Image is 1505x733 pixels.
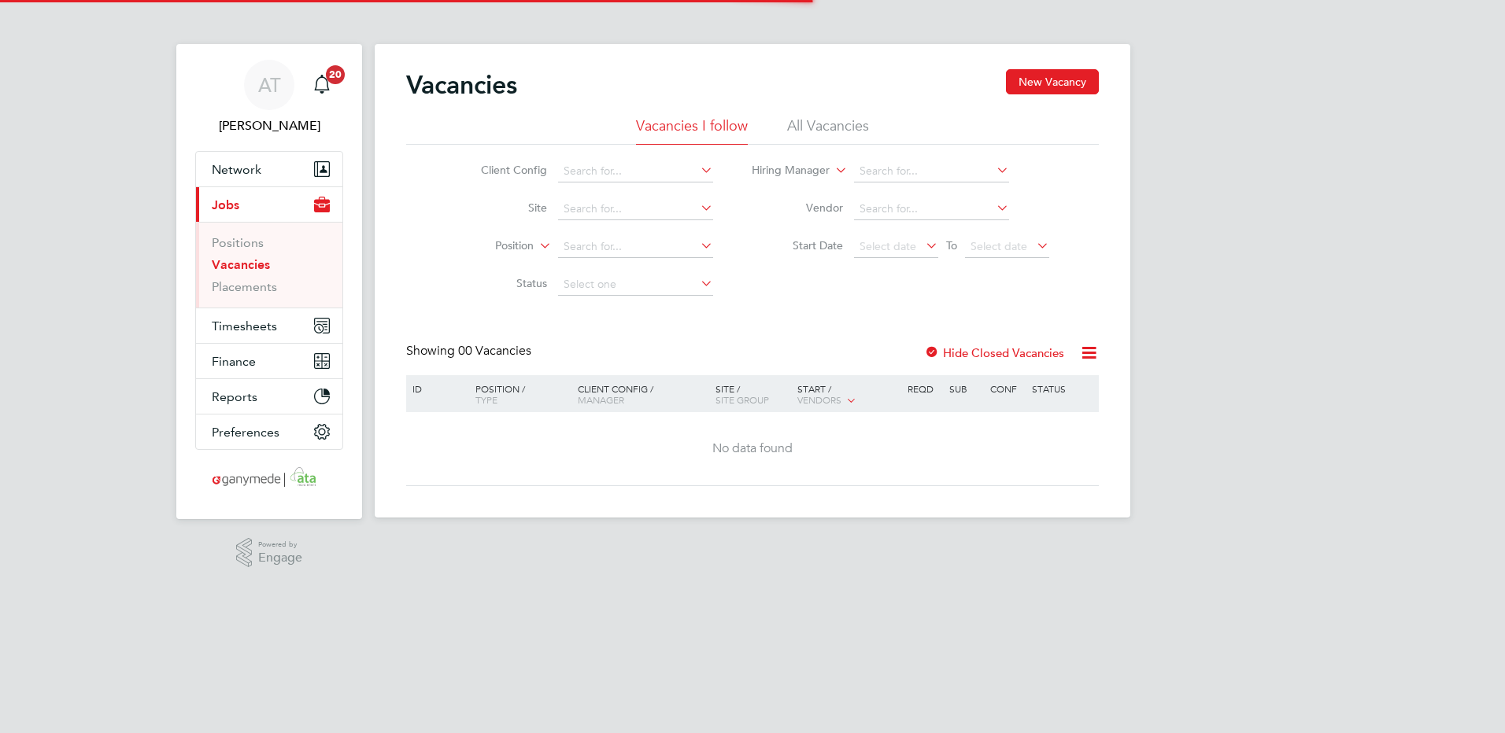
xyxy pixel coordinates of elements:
[306,60,338,110] a: 20
[236,538,303,568] a: Powered byEngage
[558,160,713,182] input: Search for...
[406,343,534,359] div: Showing
[196,344,342,378] button: Finance
[212,279,277,294] a: Placements
[793,375,904,414] div: Start /
[457,163,547,177] label: Client Config
[212,354,256,369] span: Finance
[258,538,302,551] span: Powered by
[443,238,534,254] label: Position
[475,393,497,406] span: Type
[195,116,343,135] span: Angie Taylor
[196,414,342,449] button: Preferences
[212,389,257,404] span: Reports
[904,375,945,402] div: Reqd
[258,551,302,565] span: Engage
[212,319,277,333] span: Timesheets
[924,345,1064,360] label: Hide Closed Vacancies
[208,466,331,491] img: ganymedesolutions-logo-retina.png
[196,222,342,308] div: Jobs
[854,198,1009,220] input: Search for...
[787,116,869,145] li: All Vacancies
[797,393,841,406] span: Vendors
[196,152,342,186] button: Network
[406,69,517,101] h2: Vacancies
[716,393,769,406] span: Site Group
[752,238,843,252] label: Start Date
[854,160,1009,182] input: Search for...
[464,375,574,413] div: Position /
[941,235,962,256] span: To
[574,375,712,413] div: Client Config /
[212,235,264,250] a: Positions
[458,343,531,359] span: 00 Vacancies
[195,60,343,135] a: AT[PERSON_NAME]
[1006,69,1099,94] button: New Vacancy
[986,375,1027,402] div: Conf
[860,239,916,253] span: Select date
[739,163,830,179] label: Hiring Manager
[212,162,261,177] span: Network
[558,198,713,220] input: Search for...
[409,375,464,402] div: ID
[409,440,1096,457] div: No data found
[212,257,270,272] a: Vacancies
[212,197,239,212] span: Jobs
[196,308,342,343] button: Timesheets
[457,201,547,215] label: Site
[258,75,281,95] span: AT
[578,393,624,406] span: Manager
[636,116,748,145] li: Vacancies I follow
[1028,375,1096,402] div: Status
[752,201,843,215] label: Vendor
[326,65,345,84] span: 20
[457,276,547,290] label: Status
[176,44,362,519] nav: Main navigation
[195,466,343,491] a: Go to home page
[971,239,1027,253] span: Select date
[712,375,794,413] div: Site /
[196,187,342,222] button: Jobs
[196,379,342,414] button: Reports
[558,274,713,296] input: Select one
[212,425,279,440] span: Preferences
[945,375,986,402] div: Sub
[558,236,713,258] input: Search for...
